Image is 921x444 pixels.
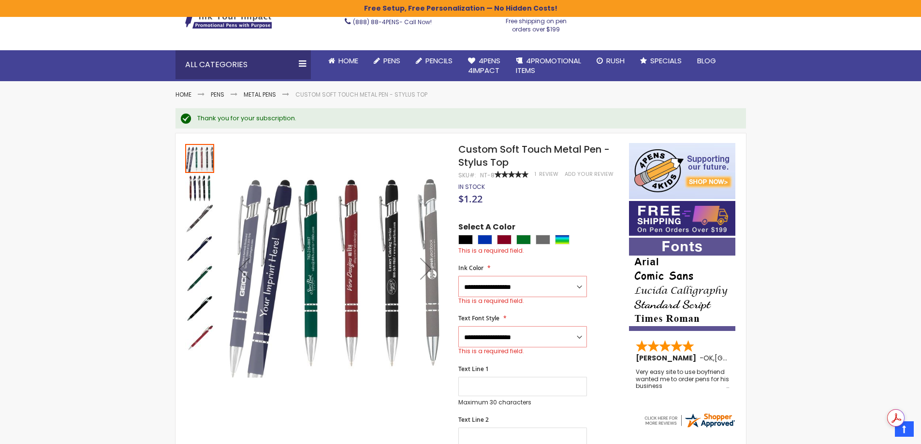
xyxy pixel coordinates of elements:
a: Pens [366,50,408,72]
span: - , [700,353,786,363]
div: This is a required field. [458,347,587,355]
span: [GEOGRAPHIC_DATA] [715,353,786,363]
span: 4PROMOTIONAL ITEMS [516,56,581,75]
a: 1 Review [535,171,560,178]
img: Custom Soft Touch Metal Pen - Stylus Top [185,294,214,323]
div: Custom Soft Touch Metal Pen - Stylus Top [185,173,215,203]
span: Home [338,56,358,66]
span: Text Line 2 [458,415,489,424]
span: Pencils [425,56,453,66]
a: 4PROMOTIONALITEMS [508,50,589,82]
span: Text Font Style [458,314,499,322]
div: Custom Soft Touch Metal Pen - Stylus Top [185,323,214,353]
div: Green [516,235,531,244]
div: Availability [458,183,485,191]
img: Custom Soft Touch Metal Pen - Stylus Top [185,204,214,233]
a: Home [175,90,191,99]
div: This is a required field. [458,297,587,305]
p: Maximum 30 characters [458,399,587,406]
div: 100% [495,171,528,178]
span: Specials [650,56,682,66]
iframe: Google Customer Reviews [841,418,921,444]
span: $1.22 [458,192,482,205]
a: Add Your Review [565,171,614,178]
div: Free shipping on pen orders over $199 [496,14,577,33]
img: Custom Soft Touch Metal Pen - Stylus Top [185,264,214,293]
div: Custom Soft Touch Metal Pen - Stylus Top [185,203,215,233]
img: 4pens 4 kids [629,143,735,199]
a: Pens [211,90,224,99]
a: Pencils [408,50,460,72]
span: - Call Now! [353,18,432,26]
div: Custom Soft Touch Metal Pen - Stylus Top [185,263,215,293]
div: Blue [478,235,492,244]
img: Free shipping on orders over $199 [629,201,735,236]
span: Custom Soft Touch Metal Pen - Stylus Top [458,143,610,169]
a: Rush [589,50,632,72]
div: Assorted [555,235,570,244]
span: Review [539,171,558,178]
a: 4Pens4impact [460,50,508,82]
a: (888) 88-4PENS [353,18,399,26]
div: Previous [225,143,263,394]
div: Custom Soft Touch Metal Pen - Stylus Top [185,293,215,323]
a: 4pens.com certificate URL [643,423,736,431]
img: font-personalization-examples [629,238,735,331]
span: Ink Color [458,264,483,272]
a: Blog [689,50,724,72]
div: Custom Soft Touch Metal Pen - Stylus Top [185,143,215,173]
div: Very easy site to use boyfriend wanted me to order pens for his business [636,369,730,389]
span: 4Pens 4impact [468,56,500,75]
img: Custom Soft Touch Metal Pen - Stylus Top [185,174,214,203]
div: Custom Soft Touch Metal Pen - Stylus Top [185,233,215,263]
span: OK [703,353,713,363]
span: Blog [697,56,716,66]
a: Home [321,50,366,72]
span: [PERSON_NAME] [636,353,700,363]
span: In stock [458,183,485,191]
img: 4pens.com widget logo [643,412,736,429]
img: Custom Soft Touch Metal Pen - Stylus Top [185,234,214,263]
span: Text Line 1 [458,365,489,373]
li: Custom Soft Touch Metal Pen - Stylus Top [295,91,427,99]
div: Thank you for your subscription. [197,114,736,123]
div: NT-8 [480,172,495,179]
span: Pens [383,56,400,66]
a: Metal Pens [244,90,276,99]
strong: SKU [458,171,476,179]
span: 1 [535,171,536,178]
div: Burgundy [497,235,512,244]
span: Select A Color [458,222,515,235]
div: Grey [536,235,550,244]
div: This is a required field. [458,247,619,255]
img: Custom Soft Touch Metal Pen - Stylus Top [225,157,446,377]
div: Next [407,143,445,394]
div: All Categories [175,50,311,79]
div: Black [458,235,473,244]
span: Rush [606,56,625,66]
img: Custom Soft Touch Metal Pen - Stylus Top [185,324,214,353]
a: Specials [632,50,689,72]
